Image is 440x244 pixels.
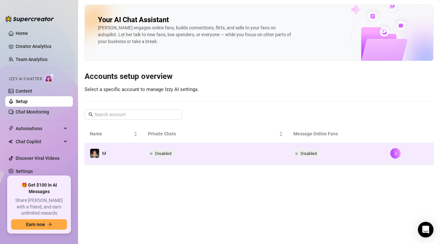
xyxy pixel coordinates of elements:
[16,109,49,114] a: Chat Monitoring
[11,197,67,217] span: Share [PERSON_NAME] with a friend, and earn unlimited rewards
[143,125,288,143] th: Private Chats
[16,88,32,94] a: Content
[85,71,433,82] h3: Accounts setup overview
[16,156,60,161] a: Discover Viral Videos
[98,15,169,24] h2: Your AI Chat Assistant
[11,182,67,195] span: 🎁 Get $100 in AI Messages
[390,148,401,159] button: right
[11,219,67,230] button: Earn nowarrow-right
[98,24,293,45] div: [PERSON_NAME] engages online fans, builds connections, flirts, and sells to your fans on autopilo...
[5,16,54,22] img: logo-BBDzfeDw.svg
[16,99,28,104] a: Setup
[47,222,52,227] span: arrow-right
[418,222,433,237] div: Open Intercom Messenger
[148,130,278,137] span: Private Chats
[393,151,398,156] span: right
[16,31,28,36] a: Home
[88,112,93,117] span: search
[94,111,173,118] input: Search account
[16,41,68,52] a: Creator Analytics
[16,169,33,174] a: Settings
[90,130,132,137] span: Name
[16,123,62,134] span: Automations
[300,151,317,156] span: Disabled
[288,125,385,143] th: Message Online Fans
[16,57,47,62] a: Team Analytics
[26,222,45,227] span: Earn now
[90,149,99,158] img: M
[8,126,14,131] span: thunderbolt
[45,73,55,83] img: AI Chatter
[85,86,199,92] span: Select a specific account to manage Izzy AI settings.
[85,125,143,143] th: Name
[102,151,106,156] span: M
[9,76,42,82] span: Izzy AI Chatter
[16,136,62,147] span: Chat Copilot
[8,139,13,144] img: Chat Copilot
[155,151,171,156] span: Disabled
